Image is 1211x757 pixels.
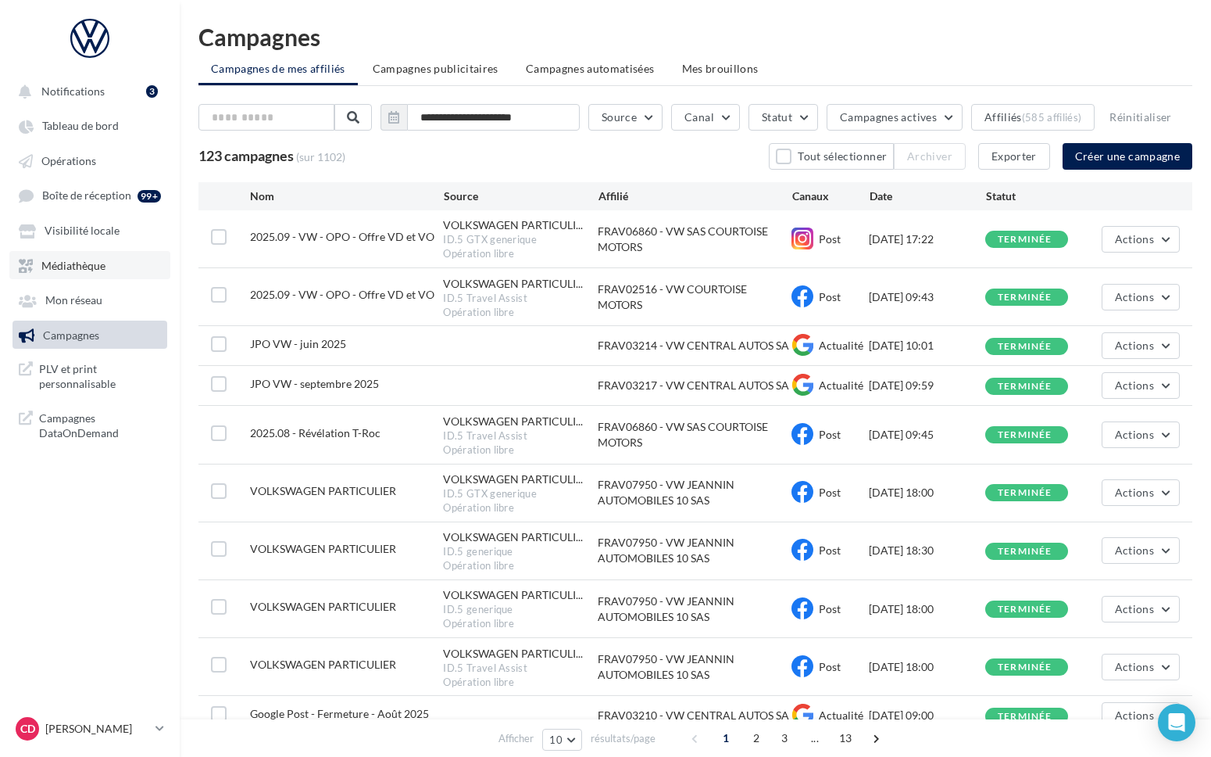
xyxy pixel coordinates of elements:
div: FRAV07950 - VW JEANNIN AUTOMOBILES 10 SAS [598,477,791,508]
div: terminée [998,342,1052,352]
div: Opération libre [443,443,598,457]
span: Actions [1115,339,1154,352]
button: Statut [748,104,818,131]
a: Médiathèque [9,251,170,279]
button: Actions [1102,284,1180,310]
div: Opération libre [443,501,598,515]
button: Actions [1102,226,1180,253]
div: terminée [998,712,1052,722]
span: 2025.09 - VW - OPO - Offre VD et VO [250,288,434,301]
span: VOLKSWAGEN PARTICULIER [250,484,396,497]
span: VOLKSWAGEN PARTICULI... [443,646,583,662]
span: Actions [1115,660,1154,673]
span: Campagnes DataOnDemand [39,411,161,441]
span: Campagnes [43,328,99,342]
span: Actions [1115,428,1154,441]
span: Mon réseau [45,294,102,307]
button: Notifications 3 [9,77,164,105]
a: CD [PERSON_NAME] [13,714,167,744]
div: (585 affiliés) [1022,111,1082,124]
div: Canaux [792,188,870,204]
div: terminée [998,488,1052,498]
div: ID.5 GTX generique [443,233,598,247]
h1: Campagnes [198,25,1192,48]
span: Médiathèque [41,259,105,272]
span: Actions [1115,232,1154,246]
button: Archiver [894,143,966,170]
span: Post [819,428,841,441]
div: ID.5 Travel Assist [443,662,598,676]
button: Actions [1102,537,1180,564]
span: ... [802,726,827,751]
div: [DATE] 18:30 [869,543,985,558]
span: Post [819,602,841,615]
div: Opération libre [443,676,598,690]
div: Opération libre [443,247,598,261]
div: [DATE] 09:43 [869,289,985,305]
div: ID.5 generique [443,603,598,617]
button: Actions [1102,422,1180,448]
div: Open Intercom Messenger [1158,704,1195,741]
div: FRAV06860 - VW SAS COURTOISE MOTORS [598,419,791,450]
span: Boîte de réception [42,189,131,203]
div: Date [870,188,986,204]
div: FRAV07950 - VW JEANNIN AUTOMOBILES 10 SAS [598,594,791,625]
span: Post [819,660,841,673]
div: Affilié [598,188,792,204]
div: 99+ [138,190,161,203]
span: Campagnes actives [840,110,937,124]
span: VOLKSWAGEN PARTICULIER [250,658,396,671]
div: FRAV03214 - VW CENTRAL AUTOS SA [598,338,791,353]
span: Post [819,290,841,303]
div: terminée [998,547,1052,557]
span: VOLKSWAGEN PARTICULI... [443,472,583,487]
button: Créer une campagne [1063,143,1192,170]
div: ID.5 Travel Assist [443,429,598,443]
span: Actualité [819,709,863,722]
div: terminée [998,292,1052,303]
span: Actions [1115,378,1154,392]
span: VOLKSWAGEN PARTICULI... [443,529,583,545]
span: Actions [1115,486,1154,499]
span: Actions [1115,602,1154,615]
span: 2025.08 - Révélation T-Roc [250,426,380,439]
div: [DATE] 18:00 [869,601,985,617]
span: 3 [772,726,797,751]
div: ID.5 GTX generique [443,487,598,501]
div: FRAV07950 - VW JEANNIN AUTOMOBILES 10 SAS [598,535,791,566]
div: terminée [998,430,1052,440]
span: Actions [1115,709,1154,722]
div: Opération libre [443,306,598,320]
span: JPO VW - septembre 2025 [250,377,379,390]
div: FRAV03210 - VW CENTRAL AUTOS SA [598,708,791,723]
span: PLV et print personnalisable [39,361,161,392]
button: Canal [671,104,740,131]
span: Opérations [41,154,96,167]
div: [DATE] 09:00 [869,708,985,723]
span: Post [819,544,841,557]
div: [DATE] 18:00 [869,659,985,675]
button: Tout sélectionner [769,143,894,170]
a: Campagnes DataOnDemand [9,404,170,447]
a: Campagnes [9,321,170,349]
a: Visibilité locale [9,216,170,244]
span: Actualité [819,378,863,392]
span: Actions [1115,544,1154,557]
button: Exporter [978,143,1050,170]
button: Actions [1102,372,1180,399]
div: [DATE] 09:59 [869,378,985,393]
span: VOLKSWAGEN PARTICULIER [250,542,396,555]
span: Post [819,232,841,246]
p: [PERSON_NAME] [45,721,149,737]
span: 1 [713,726,738,751]
button: Campagnes actives [827,104,963,131]
a: PLV et print personnalisable [9,355,170,398]
button: Actions [1102,479,1180,506]
span: Mes brouillons [682,62,759,75]
span: résultats/page [591,731,656,746]
span: 10 [549,734,563,746]
button: Actions [1102,702,1180,729]
span: Visibilité locale [45,224,120,238]
div: terminée [998,662,1052,673]
div: FRAV06860 - VW SAS COURTOISE MOTORS [598,224,791,255]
